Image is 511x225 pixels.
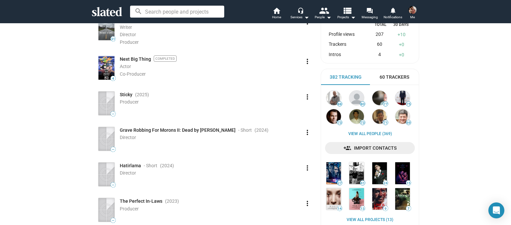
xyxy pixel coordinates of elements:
[372,91,387,105] img: Paul Schnee
[399,42,402,47] span: +
[406,121,411,125] span: 69
[120,135,136,140] span: Director
[325,142,415,154] a: Import Contacts
[120,92,132,98] span: Sticky
[120,71,146,77] span: Co-Producer
[154,55,177,62] span: Completed
[325,187,342,211] a: BODY
[409,6,417,14] img: Josh Folan
[303,199,311,207] mat-icon: more_vert
[383,181,388,185] span: 24
[120,170,136,176] span: Director
[399,52,402,57] span: +
[160,163,174,169] span: (2024 )
[319,6,329,15] mat-icon: people
[325,13,333,21] mat-icon: arrow_drop_down
[406,102,411,106] span: 75
[337,13,356,21] span: Projects
[303,57,311,65] mat-icon: more_vert
[111,148,115,151] span: —
[98,92,114,115] img: Poster: Sticky
[349,188,364,210] img: Ask for Jane
[120,64,131,69] span: Actor
[405,5,421,22] button: Josh FolanMe
[326,109,341,124] img: Kevin Frakes
[297,7,303,13] mat-icon: headset_mic
[398,32,400,37] span: +
[395,109,410,124] img: Anthony Bregman
[98,127,114,151] img: Poster: Grave Robbing For Morons II: Dead by Dawn
[265,7,288,21] a: Home
[337,121,342,125] span: 73
[394,161,411,185] a: The Light of the Moon
[360,181,365,185] span: 41
[395,188,410,210] img: catch 22: based on the unwritten story by seanie sugrue
[111,37,115,41] span: 31
[302,13,310,21] mat-icon: arrow_drop_down
[360,207,365,211] span: 13
[111,219,115,222] span: —
[111,112,115,116] span: —
[406,181,411,185] span: 15
[394,187,411,211] a: catch 22: based on the unwritten story by seanie sugrue
[390,7,396,13] mat-icon: notifications
[358,7,381,21] a: Messaging
[337,181,342,185] span: 27
[238,127,252,133] span: - Short
[348,161,365,185] a: Days in the Dark: The Life of Vito Russo
[410,13,415,21] span: Me
[391,22,411,28] div: 30 Days
[303,164,311,172] mat-icon: more_vert
[329,32,367,38] div: Profile views
[349,109,364,124] img: Anjay Nagpal
[367,41,392,48] div: 60
[370,22,391,28] div: Total
[326,91,341,105] img: John Raymonds
[347,217,393,223] a: View all Projects (13)
[381,7,405,21] a: Notifications
[348,131,392,137] a: View all People (369)
[360,121,365,125] span: 73
[329,41,367,48] div: Trackers
[337,207,342,211] span: 14
[380,74,409,80] span: 60 Trackers
[366,7,373,14] mat-icon: forum
[272,7,280,15] mat-icon: home
[342,6,352,15] mat-icon: view_list
[392,32,411,38] div: 10
[120,127,236,133] span: Grave Robbing For Morons II: Dead by [PERSON_NAME]
[348,187,365,211] a: Ask for Jane
[120,25,132,30] span: Writer
[303,128,311,136] mat-icon: more_vert
[98,17,114,40] img: Poster: Mikeisms
[120,39,139,45] span: Producer
[303,93,311,101] mat-icon: more_vert
[288,7,311,21] button: Services
[330,74,362,80] span: 382 Tracking
[330,142,410,154] span: Import Contacts
[371,187,388,211] a: Love Is Dead!
[349,91,364,105] img: Lawrence Mattis
[98,163,114,186] img: Poster: Hatirlama
[311,7,335,21] button: People
[395,162,410,184] img: The Light of the Moon
[120,198,162,204] span: The Perfect In-Laws
[120,206,139,211] span: Producer
[372,109,387,124] img: Richard Brown
[111,183,115,187] span: —
[120,32,136,37] span: Director
[326,162,341,184] img: What Breaks the Ice
[392,52,411,58] div: 0
[165,198,179,204] span: (2023 )
[111,77,115,81] span: 4
[98,56,114,80] img: Poster: Next Big Thing
[98,198,114,222] img: Poster: The Perfect In-Laws
[329,52,367,58] div: Intros
[120,163,141,169] span: Hatirlama
[392,41,411,48] div: 0
[406,207,411,211] span: 7
[335,7,358,21] button: Projects
[144,163,157,169] span: - Short
[315,13,331,21] div: People
[367,52,392,58] div: 4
